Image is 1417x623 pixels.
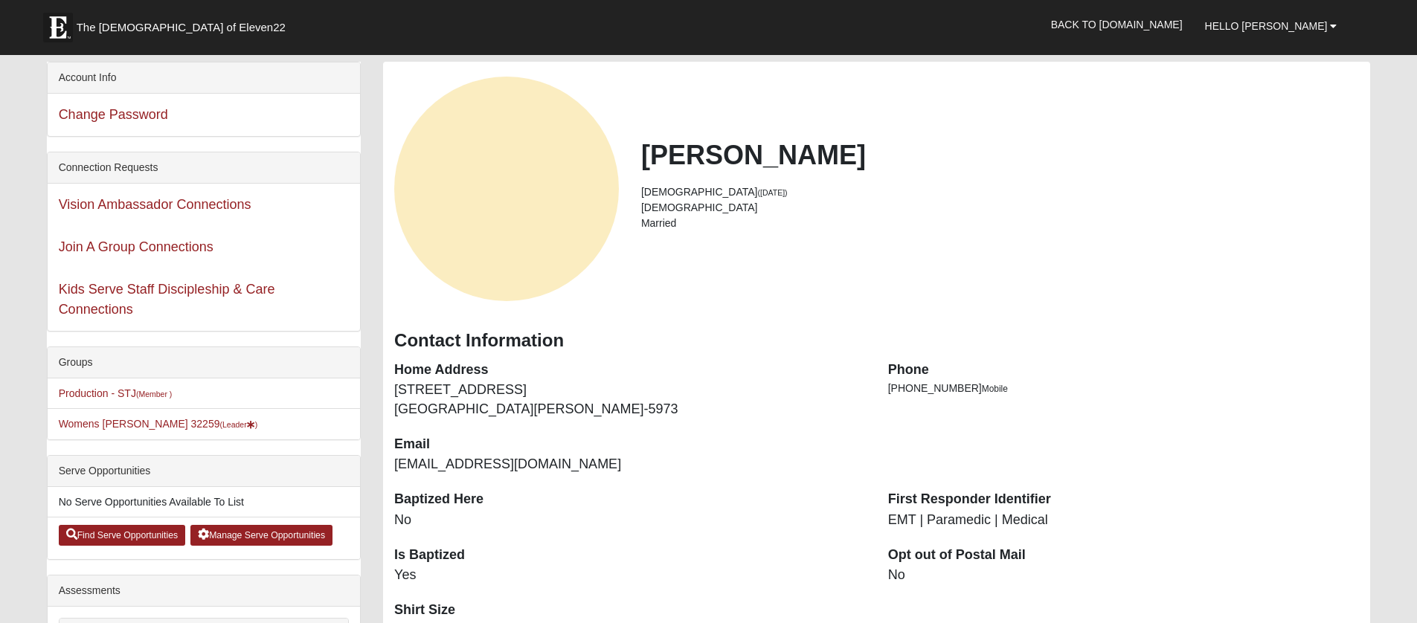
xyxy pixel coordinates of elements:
dd: EMT | Paramedic | Medical [888,511,1360,530]
h3: Contact Information [394,330,1359,352]
dd: No [888,566,1360,585]
div: Groups [48,347,360,378]
li: [PHONE_NUMBER] [888,381,1360,396]
li: Married [641,216,1359,231]
small: (Leader ) [219,420,257,429]
span: The [DEMOGRAPHIC_DATA] of Eleven22 [77,20,286,35]
li: No Serve Opportunities Available To List [48,487,360,517]
small: (Member ) [136,390,172,398]
dt: Shirt Size [394,601,866,620]
dt: First Responder Identifier [888,490,1360,509]
img: Eleven22 logo [43,13,73,42]
dt: Phone [888,361,1360,380]
div: Serve Opportunities [48,456,360,487]
dt: Is Baptized [394,546,866,565]
div: Assessments [48,575,360,607]
span: Hello [PERSON_NAME] [1205,20,1328,32]
span: Mobile [982,384,1008,394]
a: Kids Serve Staff Discipleship & Care Connections [59,282,275,317]
dt: Baptized Here [394,490,866,509]
a: Hello [PERSON_NAME] [1194,7,1349,45]
h2: [PERSON_NAME] [641,139,1359,171]
a: Womens [PERSON_NAME] 32259(Leader) [59,418,258,430]
li: [DEMOGRAPHIC_DATA] [641,184,1359,200]
a: Vision Ambassador Connections [59,197,251,212]
a: Manage Serve Opportunities [190,525,332,546]
a: Production - STJ(Member ) [59,387,173,399]
div: Account Info [48,62,360,94]
dt: Opt out of Postal Mail [888,546,1360,565]
dd: Yes [394,566,866,585]
div: Connection Requests [48,152,360,184]
a: Back to [DOMAIN_NAME] [1040,6,1194,43]
a: The [DEMOGRAPHIC_DATA] of Eleven22 [36,5,333,42]
small: ([DATE]) [758,188,788,197]
li: [DEMOGRAPHIC_DATA] [641,200,1359,216]
dt: Home Address [394,361,866,380]
a: View Fullsize Photo [394,77,619,301]
dd: [STREET_ADDRESS] [GEOGRAPHIC_DATA][PERSON_NAME]-5973 [394,381,866,419]
dd: No [394,511,866,530]
a: Change Password [59,107,168,122]
a: Find Serve Opportunities [59,525,186,546]
dd: [EMAIL_ADDRESS][DOMAIN_NAME] [394,455,866,474]
a: Join A Group Connections [59,239,213,254]
dt: Email [394,435,866,454]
